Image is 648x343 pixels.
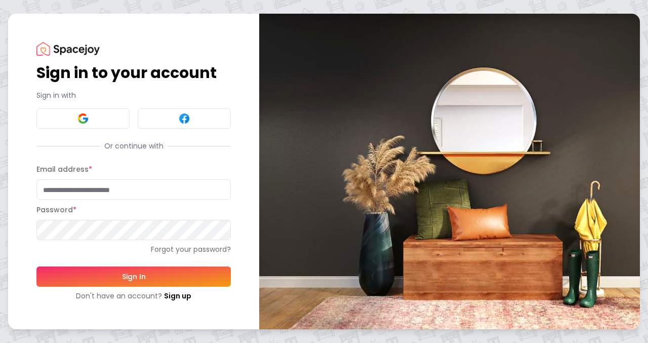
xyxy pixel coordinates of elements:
[36,64,231,82] h1: Sign in to your account
[36,42,100,56] img: Spacejoy Logo
[164,291,191,301] a: Sign up
[259,14,640,329] img: banner
[36,90,231,100] p: Sign in with
[178,112,190,125] img: Facebook signin
[36,164,92,174] label: Email address
[36,291,231,301] div: Don't have an account?
[36,205,76,215] label: Password
[36,244,231,254] a: Forgot your password?
[36,266,231,287] button: Sign In
[77,112,89,125] img: Google signin
[100,141,168,151] span: Or continue with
